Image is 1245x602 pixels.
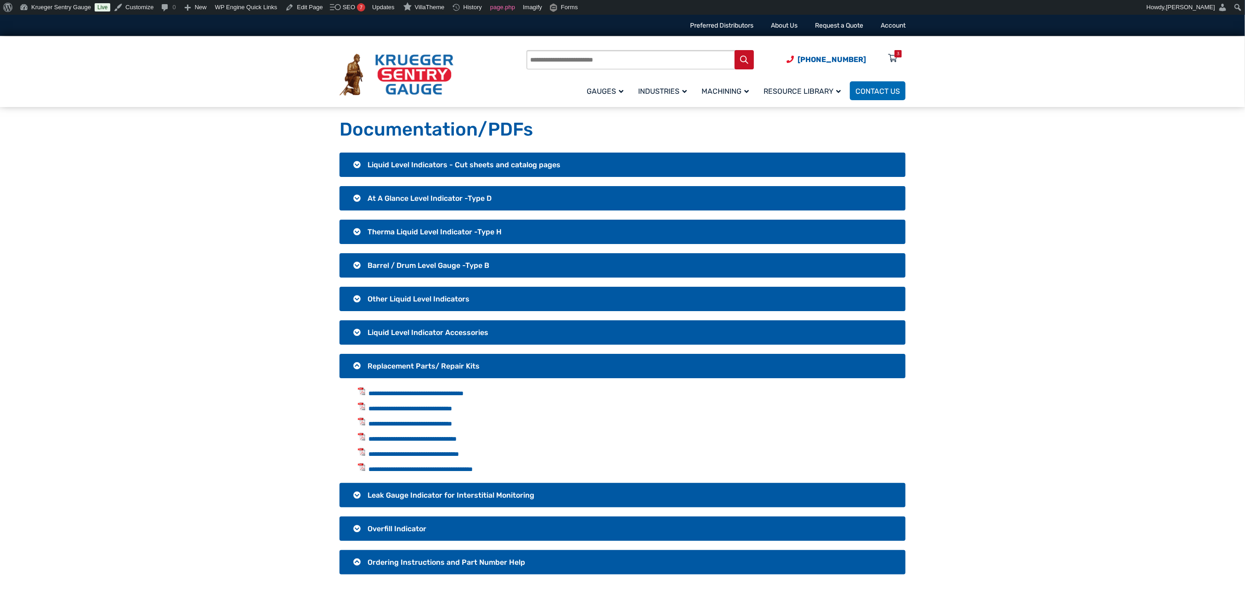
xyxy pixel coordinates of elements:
a: Phone Number (920) 434-8860 [787,54,866,65]
a: Gauges [581,80,633,102]
span: Resource Library [764,87,841,96]
a: Account [881,22,905,29]
span: [PHONE_NUMBER] [798,55,866,64]
span: Liquid Level Indicators - Cut sheets and catalog pages [368,160,560,169]
a: Industries [633,80,696,102]
a: Machining [696,80,758,102]
span: Overfill Indicator [368,524,426,533]
a: Preferred Distributors [690,22,753,29]
img: Krueger Sentry Gauge [340,54,453,96]
span: Therma Liquid Level Indicator -Type H [368,227,502,236]
a: Resource Library [758,80,850,102]
h1: Documentation/PDFs [340,118,905,141]
span: Other Liquid Level Indicators [368,295,470,303]
a: About Us [771,22,798,29]
span: Liquid Level Indicator Accessories [368,328,488,337]
span: At A Glance Level Indicator -Type D [368,194,492,203]
span: Barrel / Drum Level Gauge -Type B [368,261,489,270]
span: Leak Gauge Indicator for Interstitial Monitoring [368,491,534,500]
span: Contact Us [855,87,900,96]
span: Industries [638,87,687,96]
a: Contact Us [850,81,905,100]
a: Request a Quote [815,22,863,29]
span: Gauges [587,87,623,96]
div: 3 [897,50,900,57]
span: Ordering Instructions and Part Number Help [368,558,525,567]
span: Replacement Parts/ Repair Kits [368,362,480,370]
span: Machining [702,87,749,96]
